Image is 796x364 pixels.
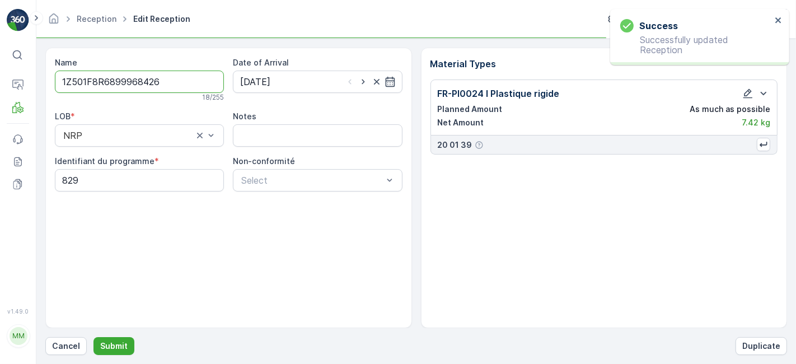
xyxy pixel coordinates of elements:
[233,111,256,121] label: Notes
[690,104,770,115] p: As much as possible
[93,337,134,355] button: Submit
[131,13,193,25] span: Edit Reception
[45,337,87,355] button: Cancel
[438,139,472,151] p: 20 01 39
[233,156,295,166] label: Non-conformité
[430,57,778,71] p: Material Types
[639,19,678,32] h3: Success
[48,17,60,26] a: Homepage
[742,340,780,352] p: Duplicate
[620,35,771,55] p: Successfully updated Reception
[77,14,116,24] a: Reception
[775,16,783,26] button: close
[55,156,154,166] label: Identifiant du programme
[438,117,484,128] p: Net Amount
[7,308,29,315] span: v 1.49.0
[233,58,289,67] label: Date of Arrival
[742,117,770,128] p: 7.42 kg
[10,327,27,345] div: MM
[55,111,71,121] label: LOB
[438,87,560,100] p: FR-PI0024 I Plastique rigide
[7,317,29,355] button: MM
[202,93,224,102] p: 18 / 255
[736,337,787,355] button: Duplicate
[241,174,382,187] p: Select
[7,9,29,31] img: logo
[55,58,77,67] label: Name
[52,340,80,352] p: Cancel
[100,340,128,352] p: Submit
[438,104,503,115] p: Planned Amount
[475,141,484,150] div: Help Tooltip Icon
[233,71,402,93] input: dd/mm/yyyy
